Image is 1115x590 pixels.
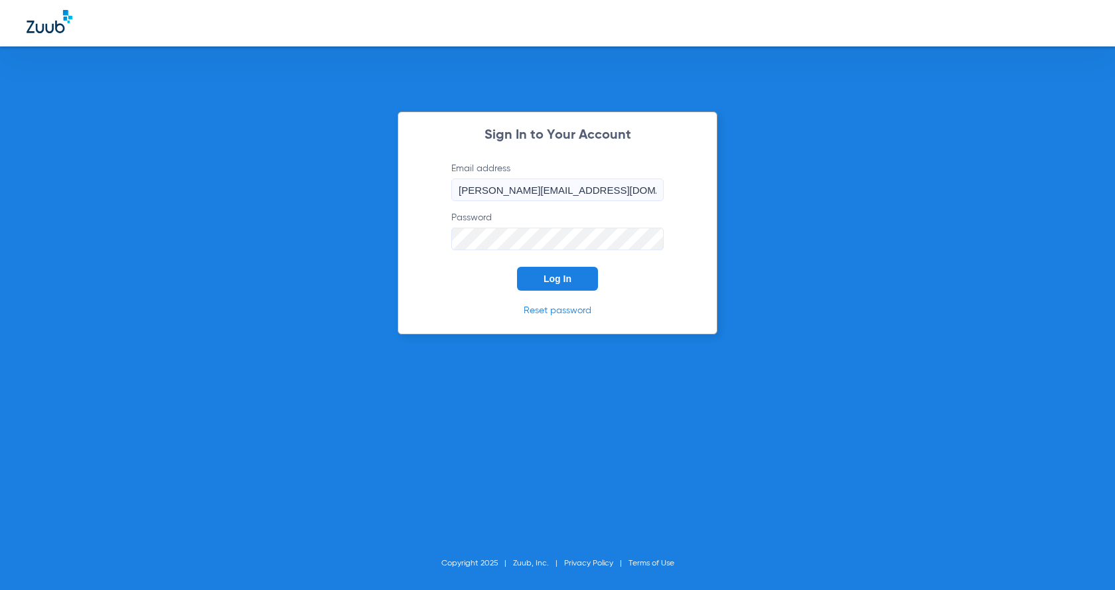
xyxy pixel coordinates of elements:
a: Privacy Policy [564,559,613,567]
a: Terms of Use [629,559,674,567]
label: Email address [451,162,664,201]
label: Password [451,211,664,250]
input: Password [451,228,664,250]
h2: Sign In to Your Account [431,129,684,142]
iframe: Chat Widget [1049,526,1115,590]
input: Email address [451,179,664,201]
li: Zuub, Inc. [513,557,564,570]
a: Reset password [524,306,591,315]
span: Log In [544,273,571,284]
li: Copyright 2025 [441,557,513,570]
button: Log In [517,267,598,291]
img: Zuub Logo [27,10,72,33]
